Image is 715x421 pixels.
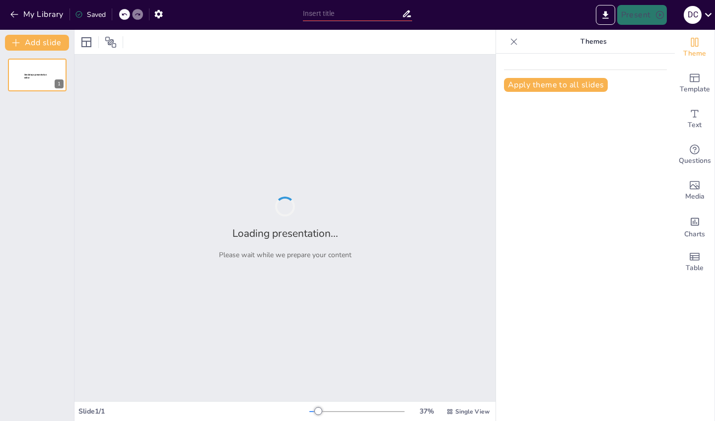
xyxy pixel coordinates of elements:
div: D C [684,6,702,24]
span: Single View [455,408,490,416]
button: My Library [7,6,68,22]
p: Themes [522,30,665,54]
span: Template [680,84,710,95]
button: D C [684,5,702,25]
span: Charts [684,229,705,240]
span: Sendsteps presentation editor [24,73,47,79]
span: Theme [683,48,706,59]
div: Add charts and graphs [675,209,715,244]
div: Get real-time input from your audience [675,137,715,173]
h2: Loading presentation... [232,226,338,240]
div: Add text boxes [675,101,715,137]
span: Position [105,36,117,48]
p: Please wait while we prepare your content [219,250,352,260]
div: Change the overall theme [675,30,715,66]
button: Present [617,5,667,25]
div: Slide 1 / 1 [78,407,309,416]
button: Export to PowerPoint [596,5,615,25]
div: Layout [78,34,94,50]
div: Saved [75,10,106,19]
div: 1 [55,79,64,88]
button: Apply theme to all slides [504,78,608,92]
span: Text [688,120,702,131]
div: 37 % [415,407,438,416]
div: Add a table [675,244,715,280]
input: Insert title [303,6,402,21]
div: Add images, graphics, shapes or video [675,173,715,209]
div: Add ready made slides [675,66,715,101]
span: Media [685,191,705,202]
span: Questions [679,155,711,166]
div: 1 [8,59,67,91]
span: Table [686,263,704,274]
button: Add slide [5,35,69,51]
